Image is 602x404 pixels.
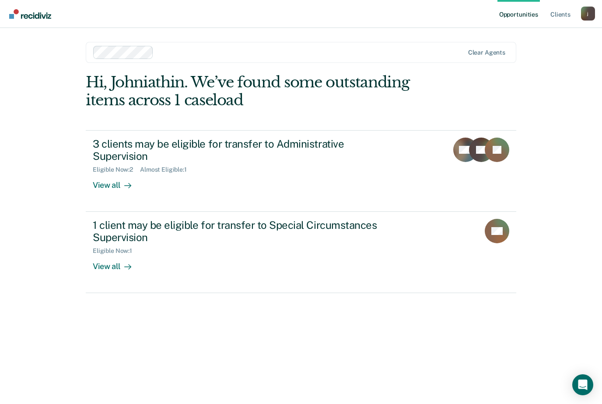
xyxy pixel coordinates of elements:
div: j [581,7,595,21]
div: Hi, Johniathin. We’ve found some outstanding items across 1 caseload [86,73,430,109]
div: View all [93,255,142,272]
div: 1 client may be eligible for transfer to Special Circumstances Supervision [93,219,400,244]
div: Open Intercom Messenger [572,374,593,395]
a: 1 client may be eligible for transfer to Special Circumstances SupervisionEligible Now:1View all [86,212,516,293]
img: Recidiviz [9,9,51,19]
div: Clear agents [468,49,505,56]
div: Almost Eligible : 1 [140,166,194,173]
div: Eligible Now : 1 [93,247,139,255]
button: Profile dropdown button [581,7,595,21]
div: 3 clients may be eligible for transfer to Administrative Supervision [93,138,400,163]
div: Eligible Now : 2 [93,166,140,173]
div: View all [93,173,142,190]
a: 3 clients may be eligible for transfer to Administrative SupervisionEligible Now:2Almost Eligible... [86,130,516,212]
